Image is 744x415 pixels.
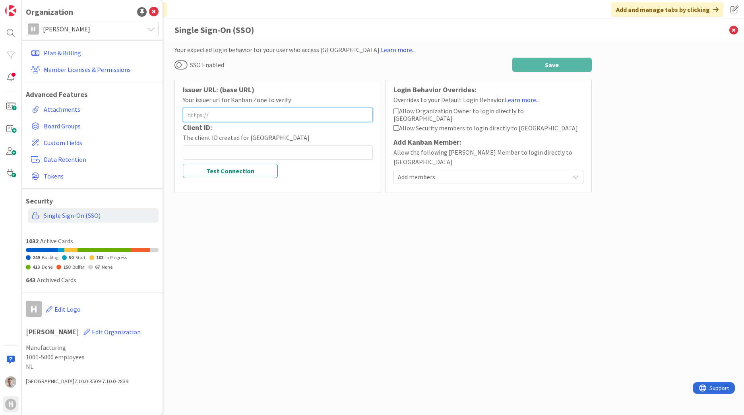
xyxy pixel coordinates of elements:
button: Save [512,58,592,72]
span: Backlog [42,254,58,260]
button: Edit Logo [46,301,81,318]
span: Buffer [72,264,84,270]
div: Login Behavior Overrides: [393,84,583,95]
div: Active Cards [26,236,159,246]
span: Allow Organization Owner to login directly to [GEOGRAPHIC_DATA] [393,107,524,122]
div: The client ID created for [GEOGRAPHIC_DATA] [183,133,373,142]
input: https:// [183,108,373,122]
a: Tokens [28,169,159,183]
span: 249 [33,254,40,260]
a: Data Retention [28,152,159,167]
a: Learn more... [505,96,540,104]
span: Custom Fields [44,138,155,147]
span: 643 [26,276,35,284]
div: Issuer URL: (base URL) [183,84,373,95]
span: Allow Security members to login directly to [GEOGRAPHIC_DATA] [399,124,578,132]
button: Allow Organization Owner to login directly to [GEOGRAPHIC_DATA] [393,108,583,122]
div: Overrides to your Default Login Behavior. [393,95,583,105]
span: Edit Logo [54,305,81,313]
div: Add and manage tabs by clicking [611,2,723,17]
span: Data Retention [44,155,155,164]
button: SSO Enabled [174,60,188,70]
span: Done [42,264,52,270]
a: Board Groups [28,119,159,133]
div: Allow the following [PERSON_NAME] Member to login directly to [GEOGRAPHIC_DATA] [393,147,583,167]
h3: Single Sign-On (SSO) [174,19,592,41]
div: H [28,23,39,35]
a: Attachments [28,102,159,116]
span: 413 [33,264,40,270]
div: H [5,399,16,410]
span: None [102,264,112,270]
a: Plan & Billing [28,46,159,60]
div: Add Kanban Member: [393,137,583,147]
div: Client ID: [183,122,373,133]
span: 103 [96,254,103,260]
span: 1032 [26,237,39,245]
span: 1001-5000 employees [26,352,159,362]
span: Tokens [44,171,155,181]
button: Allow Security members to login directly to [GEOGRAPHIC_DATA] [393,125,578,132]
span: NL [26,362,159,371]
span: Add members [398,172,570,182]
span: Start [76,254,85,260]
label: SSO Enabled [174,60,224,70]
div: Archived Cards [26,275,159,285]
span: In Progress [105,254,127,260]
img: Visit kanbanzone.com [5,5,16,16]
div: H [26,301,42,317]
div: Your issuer url for Kanban Zone to verify [183,95,373,105]
div: Your expected login behavior for your user who access [GEOGRAPHIC_DATA]. [174,45,592,54]
span: 67 [95,264,100,270]
span: Manufacturing [26,343,159,352]
span: 50 [69,254,74,260]
h1: [PERSON_NAME] [26,324,159,340]
span: Board Groups [44,121,155,131]
h1: Security [26,197,159,206]
span: Edit Organization [92,328,141,336]
button: Edit Organization [83,324,141,340]
button: Test Connection [183,164,278,178]
span: Support [17,1,36,11]
a: Learn more... [381,46,416,54]
div: [GEOGRAPHIC_DATA] 7.10.0-3509-7.10.0-2839 [26,377,159,386]
span: [PERSON_NAME] [43,23,141,35]
div: Organization [26,6,73,18]
span: 150 [63,264,70,270]
h1: Advanced Features [26,90,159,99]
img: Rd [5,376,16,388]
a: Custom Fields [28,136,159,150]
a: Member Licenses & Permissions [28,62,159,77]
a: Single Sign-On (SSO) [28,208,159,223]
